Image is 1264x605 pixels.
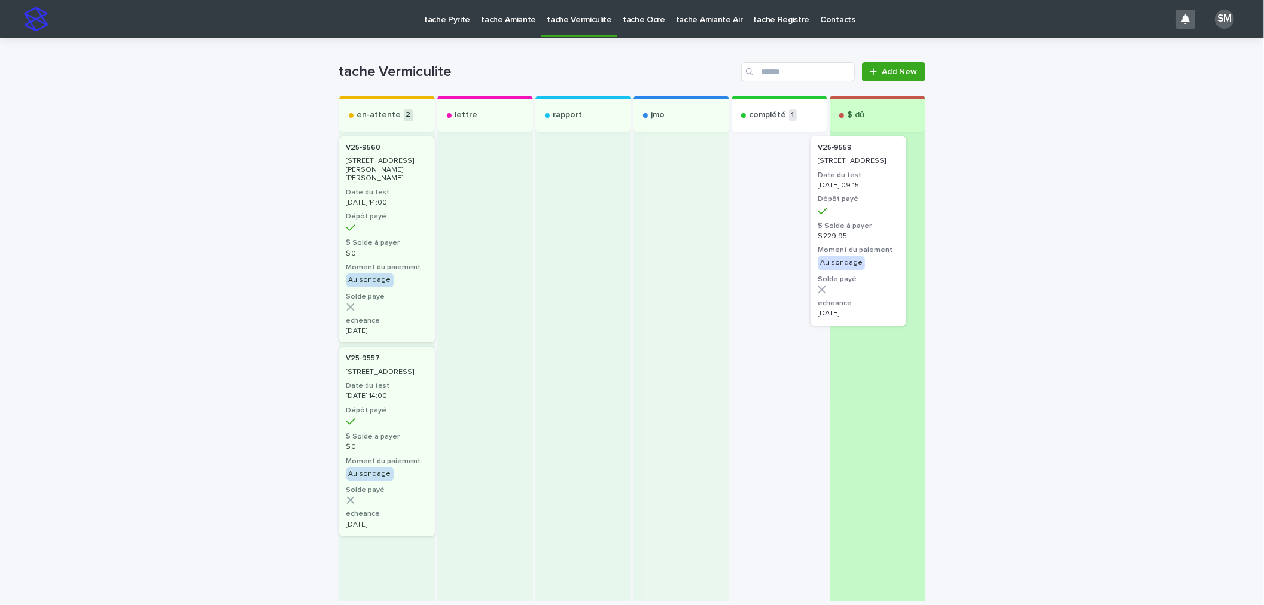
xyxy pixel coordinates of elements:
div: SM [1215,10,1234,29]
p: 1 [789,109,797,121]
img: stacker-logo-s-only.png [24,7,48,31]
p: complété [750,110,787,120]
span: Add New [882,68,918,76]
a: Add New [862,62,925,81]
h1: tache Vermiculite [339,63,737,81]
input: Search [741,62,855,81]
